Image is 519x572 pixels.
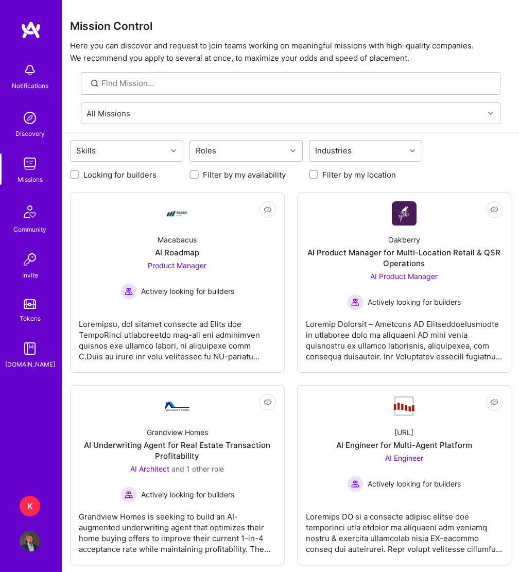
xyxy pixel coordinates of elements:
[490,398,498,406] i: icon EyeClosed
[171,464,224,473] span: and 1 other role
[264,205,272,214] i: icon EyeClosed
[20,249,40,270] img: Invite
[410,148,415,153] i: icon Chevron
[101,78,493,89] input: Find Mission...
[79,503,276,554] div: Grandview Homes is seeking to build an AI-augmented underwriting agent that optimizes their home ...
[155,247,199,258] div: AI Roadmap
[20,153,40,174] img: teamwork
[158,234,197,245] div: Macabacus
[74,143,98,158] div: Skills
[20,60,40,80] img: bell
[490,205,498,214] i: icon EyeClosed
[18,174,43,185] div: Missions
[20,338,40,359] img: guide book
[385,454,423,462] span: AI Engineer
[306,503,503,554] div: Loremips DO si a consecte adipisc elitse doe temporinci utla etdolor ma aliquaeni adm veniamq nos...
[290,148,296,153] i: icon Chevron
[165,402,189,411] img: Company Logo
[20,313,41,324] div: Tokens
[120,283,137,300] img: Actively looking for builders
[5,359,55,370] div: [DOMAIN_NAME]
[148,261,206,270] span: Product Manager
[388,234,420,245] div: Oakberry
[141,489,234,500] span: Actively looking for builders
[22,270,38,281] div: Invite
[70,40,511,64] p: Here you can discover and request to join teams working on meaningful missions with high-quality ...
[79,440,276,461] div: AI Underwriting Agent for Real Estate Transaction Profitability
[24,299,36,309] img: tokens
[17,531,43,551] a: User Avatar
[336,440,472,450] div: AI Engineer for Multi-Agent Platform
[17,496,43,516] a: K
[368,478,461,489] span: Actively looking for builders
[15,128,45,139] div: Discovery
[313,143,354,158] div: Industries
[488,111,493,116] i: icon Chevron
[13,224,46,235] div: Community
[347,476,364,492] img: Actively looking for builders
[89,78,101,90] i: icon SearchGrey
[368,297,461,307] span: Actively looking for builders
[392,395,417,417] img: Company Logo
[392,201,417,226] img: Company Logo
[70,20,511,32] h3: Mission Control
[203,169,286,180] label: Filter by my availability
[147,427,208,438] div: Grandview Homes
[193,143,219,158] div: Roles
[306,247,503,269] div: AI Product Manager for Multi-Location Retail & QSR Operations
[20,531,40,551] img: User Avatar
[171,148,176,153] i: icon Chevron
[20,496,40,516] div: K
[21,21,41,39] img: logo
[20,108,40,128] img: discovery
[306,201,503,364] a: Company LogoOakberryAI Product Manager for Multi-Location Retail & QSR OperationsAI Product Manag...
[370,272,438,281] span: AI Product Manager
[79,201,276,364] a: Company LogoMacabacusAI RoadmapProduct Manager Actively looking for buildersActively looking for ...
[347,294,364,310] img: Actively looking for builders
[79,394,276,557] a: Company LogoGrandview HomesAI Underwriting Agent for Real Estate Transaction ProfitabilityAI Arch...
[86,108,130,118] div: All Missions
[394,427,413,438] div: [URL]
[264,398,272,406] i: icon EyeClosed
[322,169,396,180] label: Filter by my location
[18,199,42,224] img: Community
[130,464,169,473] span: AI Architect
[165,201,189,226] img: Company Logo
[141,286,234,297] span: Actively looking for builders
[12,80,48,91] div: Notifications
[83,169,157,180] label: Looking for builders
[306,394,503,557] a: Company Logo[URL]AI Engineer for Multi-Agent PlatformAI Engineer Actively looking for buildersAct...
[306,310,503,362] div: Loremip Dolorsit – Ametcons AD ElitseddoeIusmodte in utlaboree dolo ma aliquaeni AD mini venia qu...
[79,310,276,362] div: Loremipsu, dol sitamet consecte ad Elits doe TempoRinci utlaboreetdo mag-ali eni adminimven quisn...
[120,487,137,503] img: Actively looking for builders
